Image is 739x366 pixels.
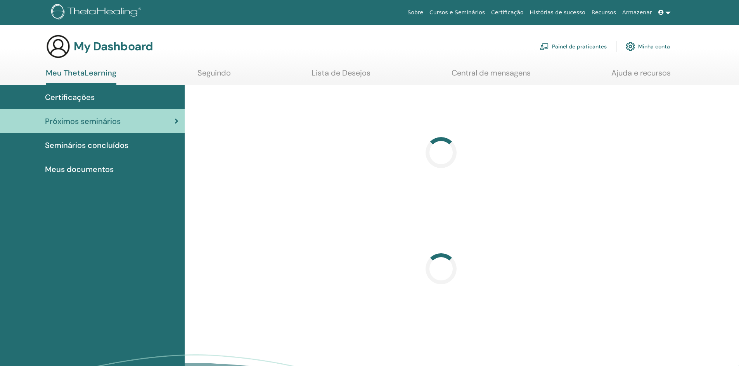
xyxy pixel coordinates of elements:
img: chalkboard-teacher.svg [540,43,549,50]
a: Armazenar [619,5,655,20]
a: Painel de praticantes [540,38,607,55]
a: Minha conta [626,38,670,55]
a: Meu ThetaLearning [46,68,116,85]
a: Ajuda e recursos [611,68,671,83]
span: Próximos seminários [45,115,121,127]
img: cog.svg [626,40,635,53]
img: generic-user-icon.jpg [46,34,71,59]
a: Seguindo [197,68,231,83]
h3: My Dashboard [74,40,153,53]
span: Certificações [45,91,95,103]
a: Cursos e Seminários [426,5,488,20]
a: Certificação [488,5,526,20]
a: Sobre [405,5,426,20]
img: logo.png [51,4,144,21]
a: Central de mensagens [452,68,531,83]
span: Meus documentos [45,163,114,175]
a: Histórias de sucesso [527,5,588,20]
span: Seminários concluídos [45,139,128,151]
a: Recursos [588,5,619,20]
a: Lista de Desejos [312,68,370,83]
